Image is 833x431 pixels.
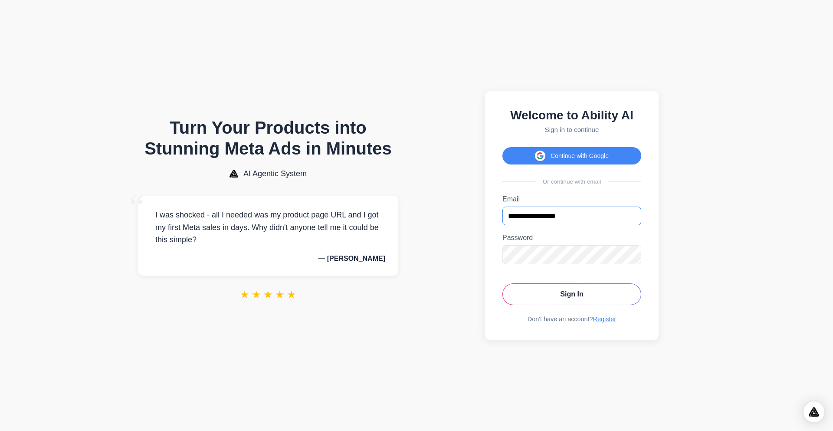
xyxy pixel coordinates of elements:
button: Continue with Google [502,147,641,165]
span: ★ [263,289,273,301]
button: Sign In [502,283,641,305]
label: Email [502,195,641,203]
div: Open Intercom Messenger [803,401,824,422]
h2: Welcome to Ability AI [502,109,641,122]
p: — [PERSON_NAME] [151,255,385,263]
p: I was shocked - all I needed was my product page URL and I got my first Meta sales in days. Why d... [151,209,385,246]
div: Or continue with email [502,178,641,185]
div: Don't have an account? [502,316,641,322]
p: Sign in to continue [502,126,641,133]
a: Register [593,316,617,322]
span: AI Agentic System [243,169,307,178]
span: “ [129,187,145,227]
h1: Turn Your Products into Stunning Meta Ads in Minutes [138,117,398,159]
span: ★ [287,289,296,301]
span: ★ [252,289,261,301]
span: ★ [275,289,285,301]
span: ★ [240,289,249,301]
label: Password [502,234,641,242]
img: AI Agentic System Logo [230,170,238,178]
